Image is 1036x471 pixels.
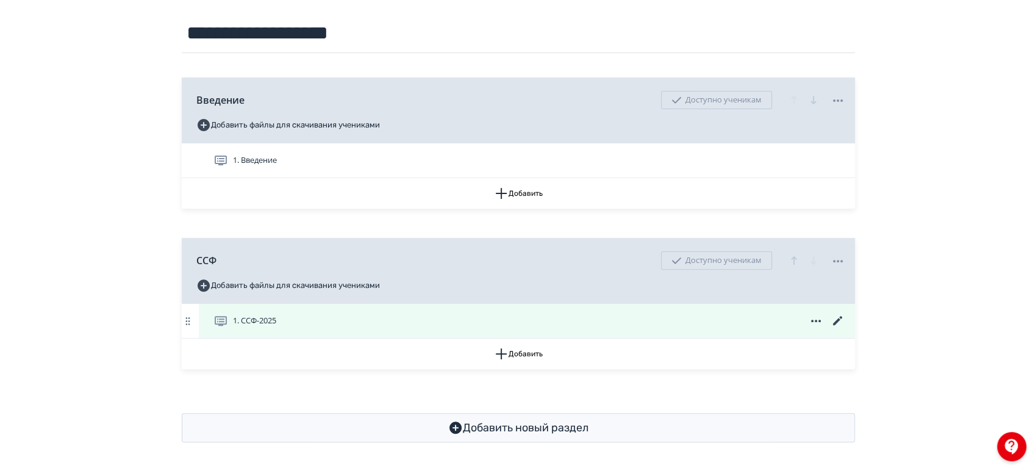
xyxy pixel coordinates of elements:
button: Добавить [182,178,855,209]
div: Доступно ученикам [661,251,772,270]
span: Введение [196,93,245,107]
span: 1. Введение [233,154,277,167]
div: 1. ССФ-2025 [182,304,855,339]
button: Добавить [182,339,855,369]
button: Добавить новый раздел [182,413,855,442]
div: 1. Введение [182,143,855,178]
div: Доступно ученикам [661,91,772,109]
span: ССФ [196,253,216,268]
button: Добавить файлы для скачивания учениками [196,115,380,135]
button: Добавить файлы для скачивания учениками [196,276,380,295]
span: 1. ССФ-2025 [233,315,276,327]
